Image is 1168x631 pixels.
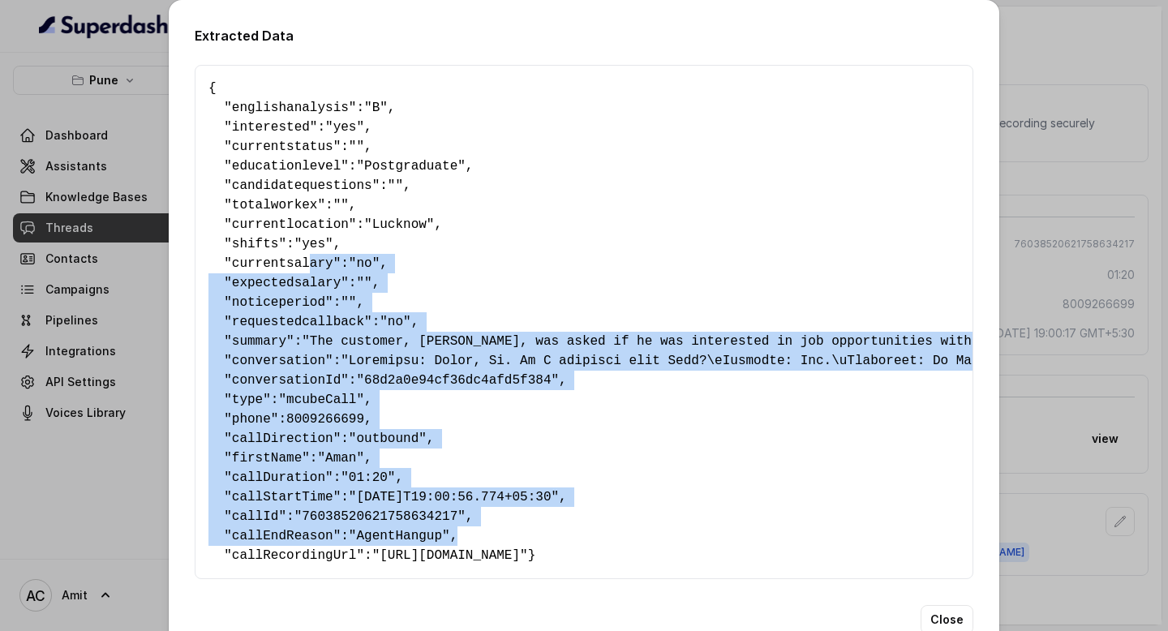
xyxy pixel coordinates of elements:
[232,159,341,174] span: educationlevel
[232,412,271,427] span: phone
[294,237,333,251] span: "yes"
[388,178,403,193] span: ""
[232,509,279,524] span: callId
[232,451,302,466] span: firstName
[232,178,372,193] span: candidatequestions
[286,412,364,427] span: 8009266699
[356,373,559,388] span: "68d2a0e94cf36dc4afd5f384"
[278,393,364,407] span: "mcubeCall"
[232,334,286,349] span: summary
[232,295,325,310] span: noticeperiod
[232,490,333,504] span: callStartTime
[232,315,364,329] span: requestedcallback
[232,198,318,212] span: totalworkex
[232,256,333,271] span: currentsalary
[380,315,410,329] span: "no"
[317,451,364,466] span: "Aman"
[232,470,325,485] span: callDuration
[232,276,341,290] span: expectedsalary
[349,140,364,154] span: ""
[232,120,310,135] span: interested
[364,217,434,232] span: "Lucknow"
[372,548,528,563] span: "[URL][DOMAIN_NAME]"
[364,101,388,115] span: "B"
[341,470,395,485] span: "01:20"
[349,529,450,543] span: "AgentHangup"
[232,548,357,563] span: callRecordingUrl
[333,198,349,212] span: ""
[232,217,349,232] span: currentlocation
[195,26,973,45] h2: Extracted Data
[341,295,356,310] span: ""
[232,393,263,407] span: type
[232,140,333,154] span: currentstatus
[325,120,364,135] span: "yes"
[232,529,333,543] span: callEndReason
[349,431,427,446] span: "outbound"
[232,101,349,115] span: englishanalysis
[232,354,325,368] span: conversation
[356,276,371,290] span: ""
[232,237,279,251] span: shifts
[232,431,333,446] span: callDirection
[356,159,465,174] span: "Postgraduate"
[232,373,341,388] span: conversationId
[349,490,559,504] span: "[DATE]T19:00:56.774+05:30"
[349,256,380,271] span: "no"
[294,509,466,524] span: "76038520621758634217"
[208,79,960,565] pre: { " ": , " ": , " ": , " ": , " ": , " ": , " ": , " ": , " ": , " ": , " ": , " ": , " ": , " ":...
